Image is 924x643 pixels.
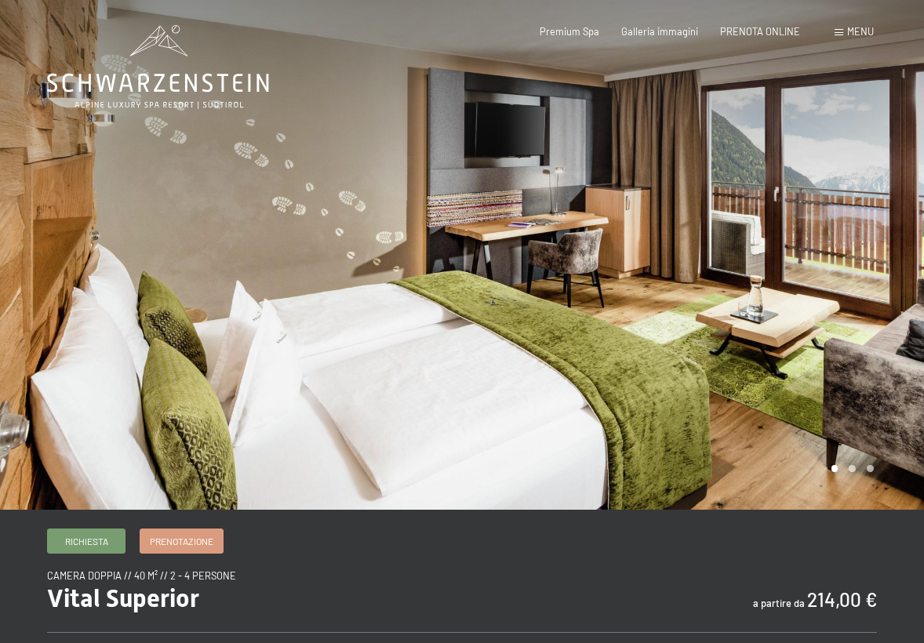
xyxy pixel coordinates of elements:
span: Menu [847,25,874,38]
span: a partire da [753,597,805,609]
a: Richiesta [48,529,125,553]
b: 214,00 € [807,588,877,611]
a: Premium Spa [540,25,599,38]
span: camera doppia // 40 m² // 2 - 4 persone [47,569,236,582]
span: Prenotazione [150,535,213,548]
span: Richiesta [65,535,108,548]
span: Vital Superior [47,583,199,613]
a: Prenotazione [140,529,223,553]
a: PRENOTA ONLINE [720,25,800,38]
a: Galleria immagini [621,25,698,38]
